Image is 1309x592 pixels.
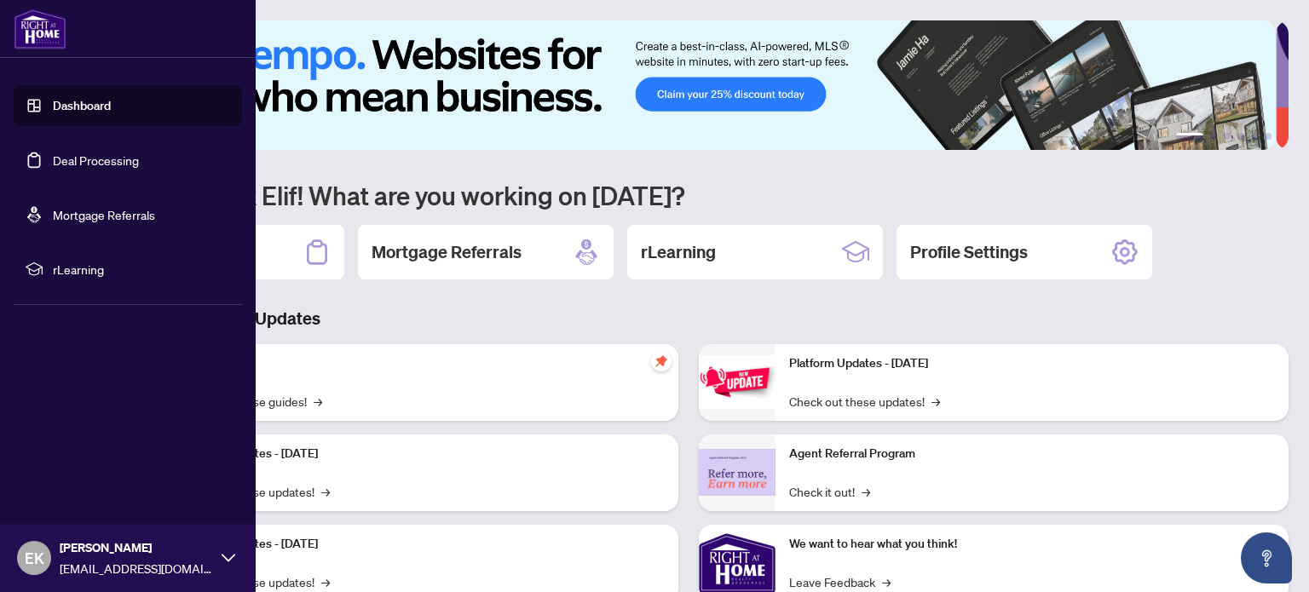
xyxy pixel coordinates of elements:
[789,392,940,411] a: Check out these updates!→
[862,482,870,501] span: →
[882,572,891,591] span: →
[699,449,776,496] img: Agent Referral Program
[321,482,330,501] span: →
[1251,133,1258,140] button: 5
[25,546,44,570] span: EK
[1176,133,1203,140] button: 1
[179,354,665,373] p: Self-Help
[89,307,1289,330] h3: Brokerage & Industry Updates
[179,445,665,463] p: Platform Updates - [DATE]
[321,572,330,591] span: →
[53,260,230,279] span: rLearning
[641,240,716,264] h2: rLearning
[789,445,1275,463] p: Agent Referral Program
[931,392,940,411] span: →
[14,9,66,49] img: logo
[789,482,870,501] a: Check it out!→
[1224,133,1231,140] button: 3
[1265,133,1272,140] button: 6
[789,572,891,591] a: Leave Feedback→
[1237,133,1244,140] button: 4
[89,20,1276,150] img: Slide 0
[699,355,776,409] img: Platform Updates - June 23, 2025
[60,559,213,578] span: [EMAIL_ADDRESS][DOMAIN_NAME]
[314,392,322,411] span: →
[651,351,672,371] span: pushpin
[179,535,665,554] p: Platform Updates - [DATE]
[53,152,139,168] a: Deal Processing
[60,538,213,557] span: [PERSON_NAME]
[1241,532,1292,583] button: Open asap
[89,179,1289,211] h1: Welcome back Elif! What are you working on [DATE]?
[53,207,155,222] a: Mortgage Referrals
[53,98,111,113] a: Dashboard
[910,240,1028,264] h2: Profile Settings
[372,240,522,264] h2: Mortgage Referrals
[789,535,1275,554] p: We want to hear what you think!
[789,354,1275,373] p: Platform Updates - [DATE]
[1210,133,1217,140] button: 2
